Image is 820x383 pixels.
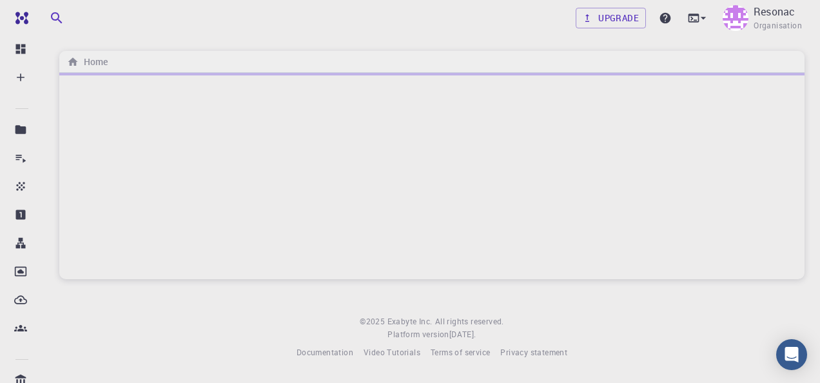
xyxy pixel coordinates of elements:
span: Organisation [754,19,802,32]
div: Open Intercom Messenger [776,339,807,370]
span: Documentation [297,347,353,357]
span: All rights reserved. [435,315,504,328]
span: © 2025 [360,315,387,328]
button: Upgrade [576,8,646,28]
a: Video Tutorials [364,346,420,359]
span: Platform version [387,328,449,341]
span: Terms of service [431,347,490,357]
h6: Home [79,55,108,69]
span: [DATE] . [449,329,476,339]
a: [DATE]. [449,328,476,341]
span: Video Tutorials [364,347,420,357]
p: Resonac [754,4,795,19]
a: Privacy statement [500,346,567,359]
span: Privacy statement [500,347,567,357]
a: Exabyte Inc. [387,315,433,328]
nav: breadcrumb [64,55,110,69]
img: logo [10,12,28,25]
img: Resonac [723,5,748,31]
a: Terms of service [431,346,490,359]
span: Exabyte Inc. [387,316,433,326]
a: Documentation [297,346,353,359]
